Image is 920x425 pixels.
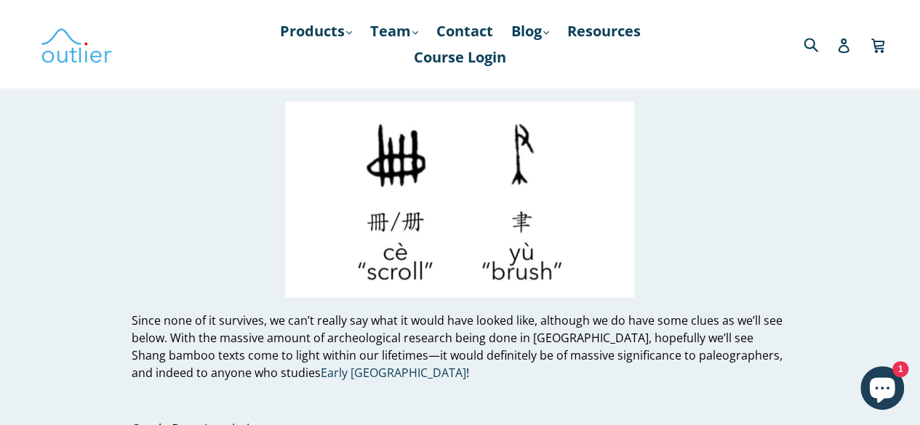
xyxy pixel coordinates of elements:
a: Team [363,18,425,44]
a: Resources [560,18,648,44]
inbox-online-store-chat: Shopify online store chat [856,366,908,413]
a: Contact [429,18,500,44]
a: Course Login [407,44,513,70]
a: Blog [504,18,556,44]
input: Search [800,29,840,59]
img: Outlier Linguistics [40,23,113,65]
p: Since none of it survives, we can’t really say what it would have looked like, although we do hav... [132,312,788,381]
a: Early [GEOGRAPHIC_DATA] [321,365,466,381]
a: Products [273,18,359,44]
img: oracle bone script scroll and hand with brush [285,102,634,298]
